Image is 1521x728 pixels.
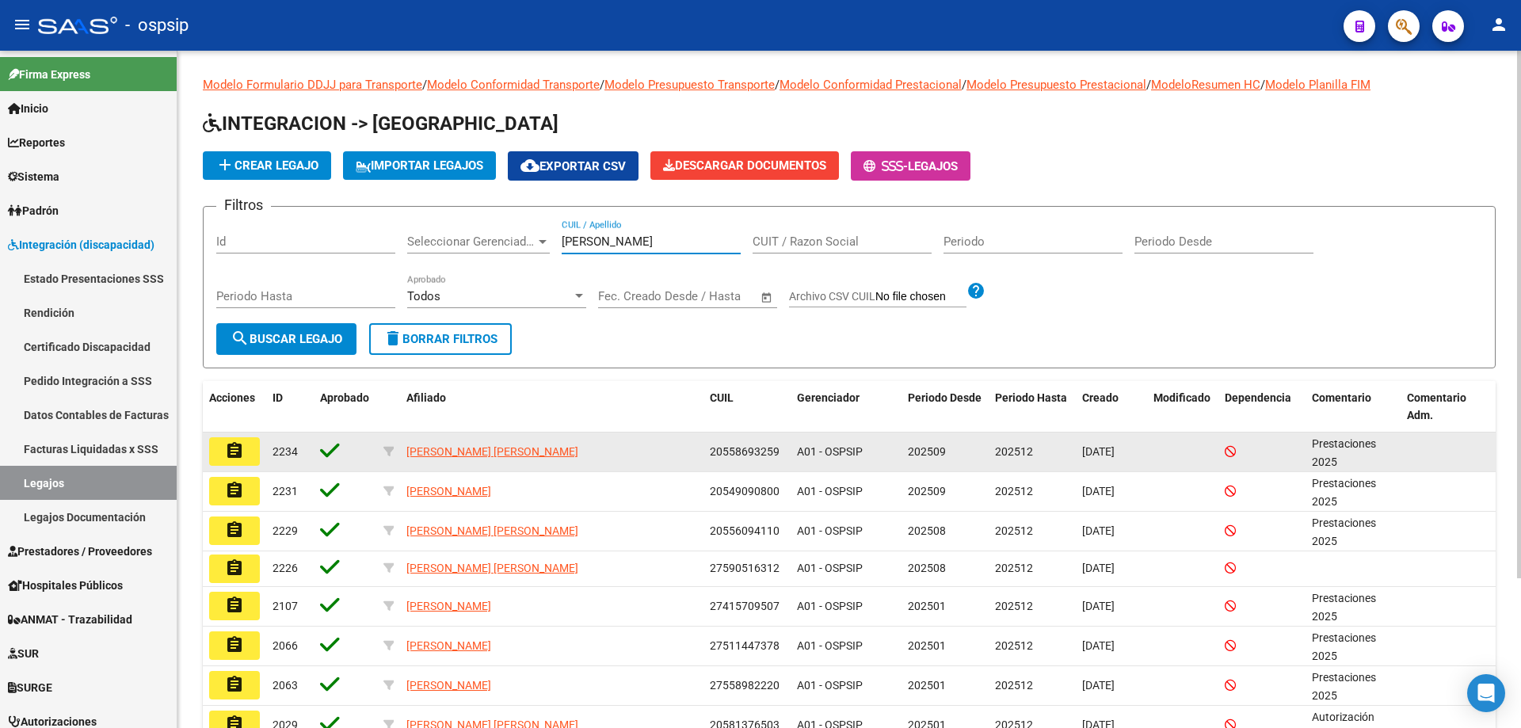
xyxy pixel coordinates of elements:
[225,520,244,539] mat-icon: assignment
[604,78,775,92] a: Modelo Presupuesto Transporte
[273,639,298,652] span: 2066
[400,381,703,433] datatable-header-cell: Afiliado
[966,78,1146,92] a: Modelo Presupuesto Prestacional
[8,134,65,151] span: Reportes
[710,391,734,404] span: CUIL
[406,391,446,404] span: Afiliado
[966,281,985,300] mat-icon: help
[908,679,946,692] span: 202501
[995,679,1033,692] span: 202512
[995,524,1033,537] span: 202512
[273,524,298,537] span: 2229
[1082,600,1115,612] span: [DATE]
[231,329,250,348] mat-icon: search
[995,391,1067,404] span: Periodo Hasta
[225,675,244,694] mat-icon: assignment
[406,600,491,612] span: [PERSON_NAME]
[273,600,298,612] span: 2107
[8,202,59,219] span: Padrón
[1401,381,1496,433] datatable-header-cell: Comentario Adm.
[383,329,402,348] mat-icon: delete
[508,151,639,181] button: Exportar CSV
[427,78,600,92] a: Modelo Conformidad Transporte
[1225,391,1291,404] span: Dependencia
[520,156,539,175] mat-icon: cloud_download
[8,66,90,83] span: Firma Express
[406,639,491,652] span: [PERSON_NAME]
[780,78,962,92] a: Modelo Conformidad Prestacional
[1082,562,1115,574] span: [DATE]
[797,524,863,537] span: A01 - OSPSIP
[383,332,497,346] span: Borrar Filtros
[273,485,298,497] span: 2231
[273,391,283,404] span: ID
[908,159,958,173] span: Legajos
[908,391,982,404] span: Periodo Desde
[797,445,863,458] span: A01 - OSPSIP
[791,381,902,433] datatable-header-cell: Gerenciador
[8,577,123,594] span: Hospitales Públicos
[225,558,244,577] mat-icon: assignment
[908,524,946,537] span: 202508
[851,151,970,181] button: -Legajos
[343,151,496,180] button: IMPORTAR LEGAJOS
[710,679,780,692] span: 27558982220
[125,8,189,43] span: - ospsip
[1082,391,1119,404] span: Creado
[1312,437,1376,468] span: Prestaciones 2025
[863,159,908,173] span: -
[797,639,863,652] span: A01 - OSPSIP
[8,168,59,185] span: Sistema
[995,639,1033,652] span: 202512
[989,381,1076,433] datatable-header-cell: Periodo Hasta
[1082,524,1115,537] span: [DATE]
[1082,679,1115,692] span: [DATE]
[203,381,266,433] datatable-header-cell: Acciones
[797,562,863,574] span: A01 - OSPSIP
[995,600,1033,612] span: 202512
[1147,381,1218,433] datatable-header-cell: Modificado
[1151,78,1260,92] a: ModeloResumen HC
[406,679,491,692] span: [PERSON_NAME]
[902,381,989,433] datatable-header-cell: Periodo Desde
[995,485,1033,497] span: 202512
[1312,391,1371,404] span: Comentario
[1467,674,1505,712] div: Open Intercom Messenger
[406,524,578,537] span: [PERSON_NAME] [PERSON_NAME]
[908,600,946,612] span: 202501
[8,543,152,560] span: Prestadores / Proveedores
[13,15,32,34] mat-icon: menu
[273,679,298,692] span: 2063
[1312,477,1376,508] span: Prestaciones 2025
[225,441,244,460] mat-icon: assignment
[797,600,863,612] span: A01 - OSPSIP
[215,155,234,174] mat-icon: add
[710,600,780,612] span: 27415709507
[406,562,578,574] span: [PERSON_NAME] [PERSON_NAME]
[407,289,440,303] span: Todos
[8,611,132,628] span: ANMAT - Trazabilidad
[1312,516,1376,547] span: Prestaciones 2025
[1082,445,1115,458] span: [DATE]
[789,290,875,303] span: Archivo CSV CUIL
[1312,592,1376,623] span: Prestaciones 2025
[406,485,491,497] span: [PERSON_NAME]
[203,112,558,135] span: INTEGRACION -> [GEOGRAPHIC_DATA]
[797,485,863,497] span: A01 - OSPSIP
[1265,78,1370,92] a: Modelo Planilla FIM
[797,679,863,692] span: A01 - OSPSIP
[356,158,483,173] span: IMPORTAR LEGAJOS
[710,445,780,458] span: 20558693259
[1076,381,1147,433] datatable-header-cell: Creado
[797,391,860,404] span: Gerenciador
[215,158,318,173] span: Crear Legajo
[203,151,331,180] button: Crear Legajo
[203,78,422,92] a: Modelo Formulario DDJJ para Transporte
[677,289,753,303] input: Fecha fin
[1082,639,1115,652] span: [DATE]
[8,679,52,696] span: SURGE
[1082,485,1115,497] span: [DATE]
[8,236,154,253] span: Integración (discapacidad)
[273,562,298,574] span: 2226
[369,323,512,355] button: Borrar Filtros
